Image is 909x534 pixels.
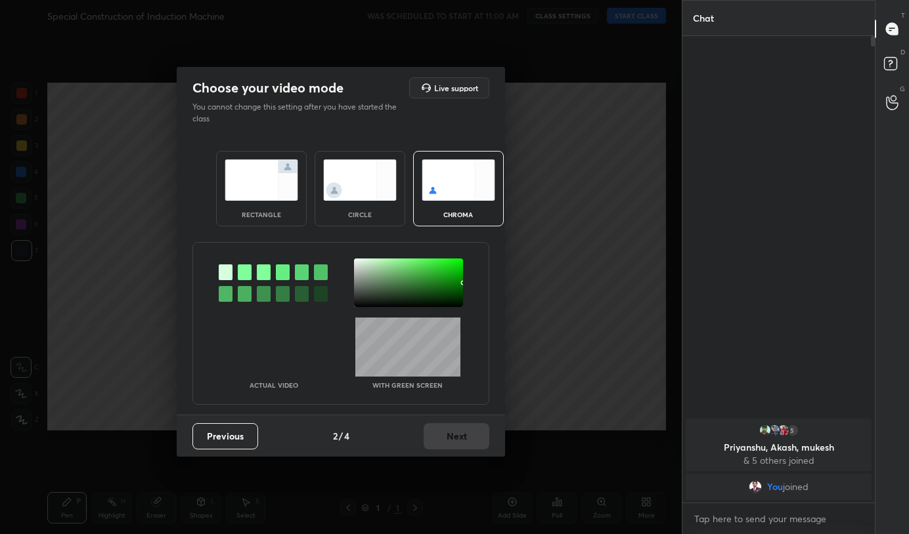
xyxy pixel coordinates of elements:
p: Chat [682,1,724,35]
img: 346f0f38a6c4438db66fc738dbaec893.jpg [749,480,762,493]
p: You cannot change this setting after you have started the class [192,101,405,125]
p: G [900,84,905,94]
img: chromaScreenIcon.c19ab0a0.svg [422,159,495,201]
p: D [900,47,905,57]
img: f293b4ea735f4af582563b16c449ac8b.jpg [759,424,772,437]
h4: 2 [333,429,338,443]
div: circle [334,211,386,218]
p: With green screen [372,382,443,388]
p: Actual Video [250,382,298,388]
img: d1eca11627db435fa99b97f22aa05bd6.jpg [768,424,781,437]
div: 5 [786,424,799,437]
p: & 5 others joined [694,455,864,466]
p: T [901,10,905,20]
div: rectangle [235,211,288,218]
span: joined [783,482,809,492]
p: Priyanshu, Akash, mukesh [694,442,864,453]
h2: Choose your video mode [192,79,344,96]
h5: Live support [434,84,478,92]
img: db500a96215b46539d6c2ed345a88a13.jpg [777,424,790,437]
img: normalScreenIcon.ae25ed63.svg [225,159,298,201]
span: You [767,482,783,492]
div: chroma [432,211,485,218]
button: Previous [192,423,258,449]
div: grid [682,416,875,503]
h4: / [339,429,343,443]
h4: 4 [344,429,349,443]
img: circleScreenIcon.acc0effb.svg [323,159,397,201]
